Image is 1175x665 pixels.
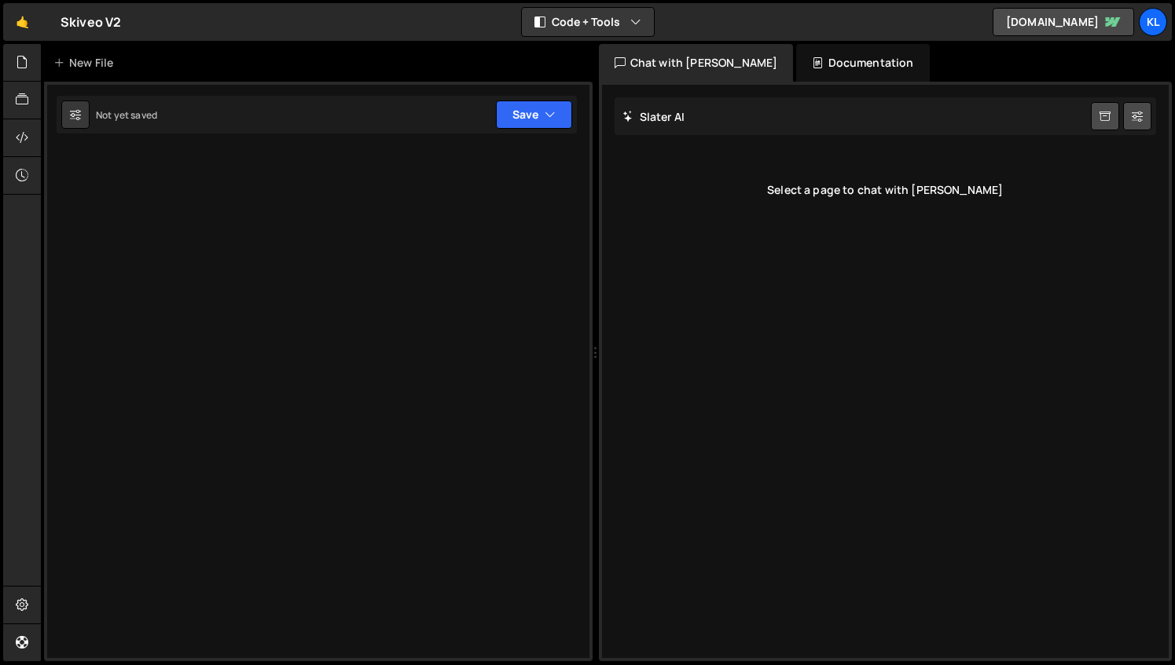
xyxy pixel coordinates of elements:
[61,13,121,31] div: Skiveo V2
[599,44,794,82] div: Chat with [PERSON_NAME]
[3,3,42,41] a: 🤙
[993,8,1134,36] a: [DOMAIN_NAME]
[496,100,572,129] button: Save
[622,109,685,124] h2: Slater AI
[522,8,654,36] button: Code + Tools
[96,108,157,122] div: Not yet saved
[615,159,1157,221] div: Select a page to chat with [PERSON_NAME]
[1139,8,1167,36] a: Kl
[796,44,929,82] div: Documentation
[53,55,119,71] div: New File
